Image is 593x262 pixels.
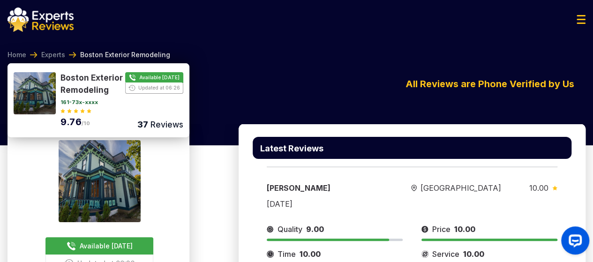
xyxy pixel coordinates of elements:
[278,224,302,235] span: Quality
[8,7,74,32] img: logo
[420,182,501,194] span: [GEOGRAPHIC_DATA]
[59,140,141,222] img: expert image
[60,100,98,105] a: 161-73x-xxxx
[137,120,148,129] span: 37
[260,144,323,153] p: Latest Reviews
[41,50,65,60] a: Experts
[577,15,585,24] img: Menu Icon
[267,224,274,235] img: slider icon
[300,249,321,259] span: 10.00
[432,248,459,260] span: Service
[421,224,428,235] img: slider icon
[67,241,76,251] img: buttonPhoneIcon
[60,116,82,127] span: 9.76
[278,248,296,260] span: Time
[267,248,274,260] img: slider icon
[411,185,417,192] img: slider icon
[267,182,383,194] div: [PERSON_NAME]
[8,50,170,60] nav: Breadcrumb
[82,120,90,127] span: /10
[552,186,557,190] img: slider icon
[14,72,56,114] img: 175888063888492.jpeg
[80,50,170,60] span: Boston Exterior Remodeling
[8,50,26,60] a: Home
[45,237,153,255] button: Available [DATE]
[306,225,324,234] span: 9.00
[267,198,293,210] div: [DATE]
[529,183,548,193] span: 10.00
[148,120,183,129] span: Reviews
[239,77,585,91] div: All Reviews are Phone Verified by Us
[421,248,428,260] img: slider icon
[80,241,133,251] span: Available [DATE]
[554,223,593,262] iframe: OpenWidget widget
[463,249,484,259] span: 10.00
[454,225,475,234] span: 10.00
[432,224,450,235] span: Price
